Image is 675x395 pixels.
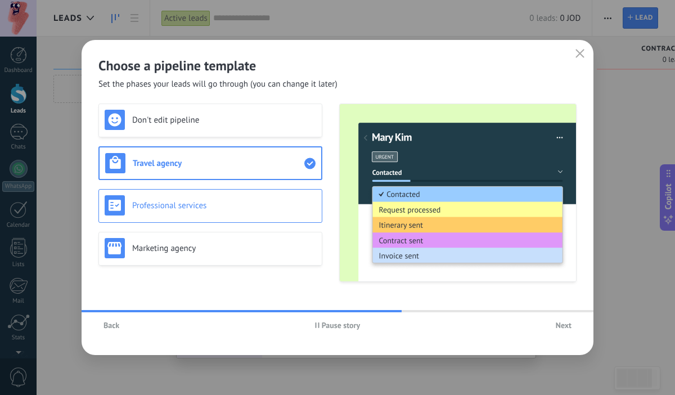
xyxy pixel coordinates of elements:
[98,79,337,90] span: Set the phases your leads will go through (you can change it later)
[98,57,577,74] h2: Choose a pipeline template
[551,317,577,334] button: Next
[103,321,119,329] span: Back
[132,243,316,254] h3: Marketing agency
[133,158,304,169] h3: Travel agency
[556,321,571,329] span: Next
[132,200,316,211] h3: Professional services
[132,115,316,125] h3: Don't edit pipeline
[322,321,361,329] span: Pause story
[310,317,366,334] button: Pause story
[98,317,124,334] button: Back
